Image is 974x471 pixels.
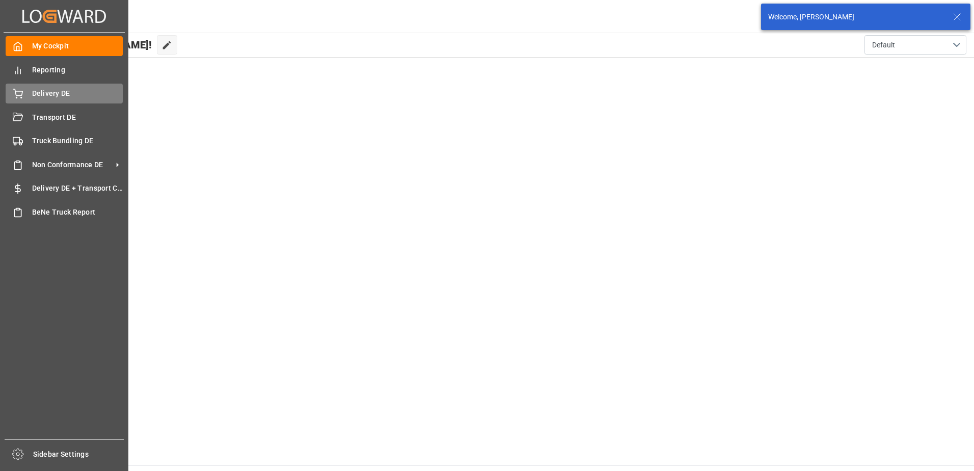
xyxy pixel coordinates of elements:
span: Reporting [32,65,123,75]
a: Truck Bundling DE [6,131,123,151]
button: open menu [864,35,966,55]
span: Delivery DE + Transport Cost [32,183,123,194]
a: BeNe Truck Report [6,202,123,222]
a: Delivery DE [6,84,123,103]
a: Transport DE [6,107,123,127]
a: Reporting [6,60,123,80]
span: Transport DE [32,112,123,123]
span: Default [872,40,895,50]
span: Hello [PERSON_NAME]! [42,35,152,55]
a: My Cockpit [6,36,123,56]
span: Non Conformance DE [32,160,113,170]
span: Truck Bundling DE [32,136,123,146]
span: My Cockpit [32,41,123,51]
span: BeNe Truck Report [32,207,123,218]
a: Delivery DE + Transport Cost [6,178,123,198]
span: Sidebar Settings [33,449,124,460]
div: Welcome, [PERSON_NAME] [768,12,943,22]
span: Delivery DE [32,88,123,99]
